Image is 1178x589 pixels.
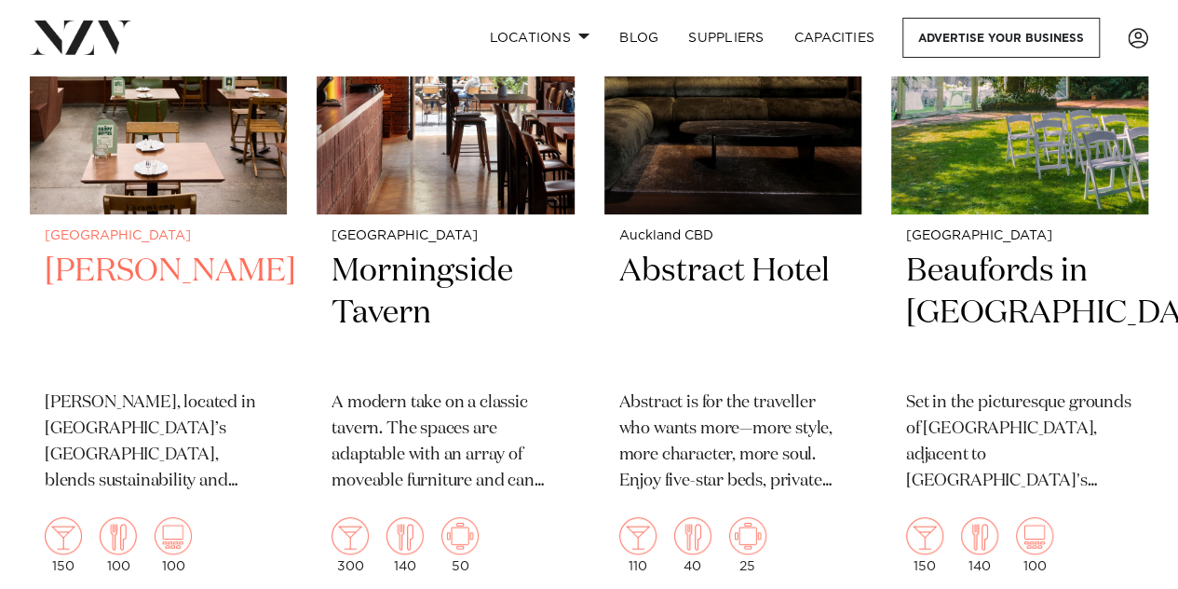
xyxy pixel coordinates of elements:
img: cocktail.png [45,517,82,555]
img: cocktail.png [332,517,369,555]
a: Capacities [779,18,890,58]
div: 100 [100,517,137,573]
img: meeting.png [729,517,766,555]
img: theatre.png [155,517,192,555]
div: 25 [729,517,766,573]
img: dining.png [100,517,137,555]
a: Locations [474,18,604,58]
img: nzv-logo.png [30,21,131,54]
img: cocktail.png [906,517,943,555]
p: A modern take on a classic tavern. The spaces are adaptable with an array of moveable furniture a... [332,390,559,495]
p: Abstract is for the traveller who wants more—more style, more character, more soul. Enjoy five-st... [619,390,846,495]
img: meeting.png [441,517,479,555]
small: Auckland CBD [619,229,846,243]
div: 150 [45,517,82,573]
h2: Abstract Hotel [619,251,846,377]
img: theatre.png [1016,517,1053,555]
a: Advertise your business [902,18,1100,58]
small: [GEOGRAPHIC_DATA] [906,229,1133,243]
div: 140 [961,517,998,573]
h2: [PERSON_NAME] [45,251,272,377]
p: [PERSON_NAME], located in [GEOGRAPHIC_DATA]’s [GEOGRAPHIC_DATA], blends sustainability and creati... [45,390,272,495]
h2: Morningside Tavern [332,251,559,377]
div: 100 [155,517,192,573]
div: 40 [674,517,711,573]
small: [GEOGRAPHIC_DATA] [45,229,272,243]
div: 140 [386,517,424,573]
div: 300 [332,517,369,573]
small: [GEOGRAPHIC_DATA] [332,229,559,243]
div: 50 [441,517,479,573]
p: Set in the picturesque grounds of [GEOGRAPHIC_DATA], adjacent to [GEOGRAPHIC_DATA]'s [GEOGRAPHIC_... [906,390,1133,495]
img: dining.png [386,517,424,555]
div: 110 [619,517,657,573]
div: 100 [1016,517,1053,573]
img: dining.png [961,517,998,555]
h2: Beaufords in [GEOGRAPHIC_DATA] [906,251,1133,377]
a: SUPPLIERS [673,18,779,58]
div: 150 [906,517,943,573]
img: cocktail.png [619,517,657,555]
img: dining.png [674,517,711,555]
a: BLOG [604,18,673,58]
